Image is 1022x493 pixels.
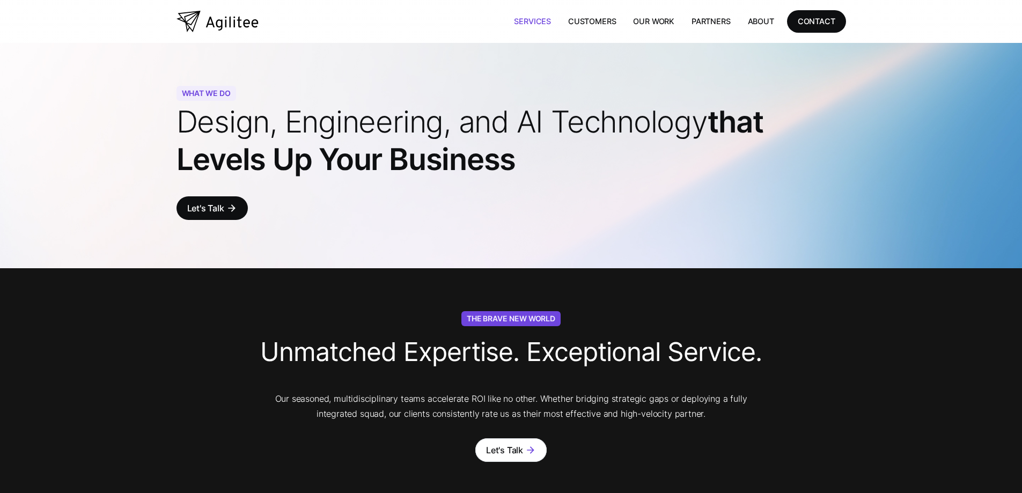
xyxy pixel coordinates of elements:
[475,438,547,462] a: Let's Talkarrow_forward
[787,10,846,32] a: CONTACT
[260,391,762,421] p: Our seasoned, multidisciplinary teams accelerate ROI like no other. Whether bridging strategic ga...
[739,10,783,32] a: About
[461,311,561,326] div: The Brave New World
[177,11,259,32] a: home
[560,10,624,32] a: Customers
[486,443,523,458] div: Let's Talk
[260,328,762,380] h3: Unmatched Expertise. Exceptional Service.
[525,445,536,455] div: arrow_forward
[177,104,708,140] span: Design, Engineering, and AI Technology
[505,10,560,32] a: Services
[624,10,683,32] a: Our Work
[798,14,835,28] div: CONTACT
[187,201,224,216] div: Let's Talk
[226,203,237,214] div: arrow_forward
[177,86,236,101] div: WHAT WE DO
[177,103,846,178] h1: that Levels Up Your Business
[177,196,248,220] a: Let's Talkarrow_forward
[683,10,739,32] a: Partners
